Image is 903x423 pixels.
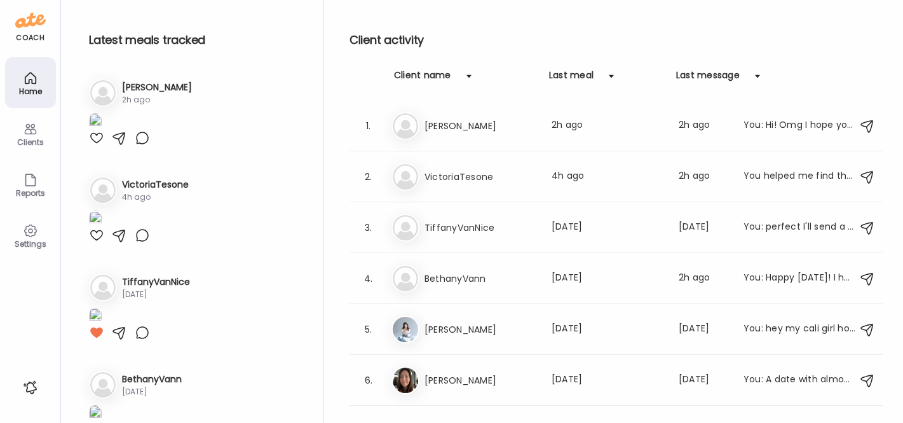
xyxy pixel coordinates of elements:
[361,169,376,184] div: 2.
[424,271,536,286] h3: BethanyVann
[424,169,536,184] h3: VictoriaTesone
[89,31,303,50] h2: Latest meals tracked
[122,94,192,106] div: 2h ago
[393,368,418,393] img: avatars%2FAaUPpAz4UBePyDKK2OMJTfZ0WR82
[122,81,192,94] h3: [PERSON_NAME]
[679,169,728,184] div: 2h ago
[393,113,418,139] img: bg-avatar-default.svg
[393,164,418,190] img: bg-avatar-default.svg
[679,322,728,337] div: [DATE]
[394,69,451,89] div: Client name
[122,289,190,300] div: [DATE]
[679,118,728,134] div: 2h ago
[89,211,102,228] img: images%2FmxiqlkSjOLc450HhRStDX6eBpyy2%2FfQbmINHbjf6FE78aquSa%2F9sK3c2atMgIGb8JatHSG_1080
[552,271,663,286] div: [DATE]
[743,220,855,235] div: You: perfect I'll send a calendar invite!
[361,118,376,134] div: 1.
[679,373,728,388] div: [DATE]
[89,405,102,422] img: images%2Fg9iWlknwy2RZgDj9ZzwSzLp9rpp2%2FjQmq38uo4F5HMFkfcuAO%2FPeXWSjKop3TWm6MYg2T0_1080
[552,322,663,337] div: [DATE]
[552,373,663,388] div: [DATE]
[679,220,728,235] div: [DATE]
[393,317,418,342] img: avatars%2Fg0h3UeSMiaSutOWea2qVtuQrzdp1
[8,189,53,197] div: Reports
[393,215,418,240] img: bg-avatar-default.svg
[743,118,855,134] div: You: Hi! Omg I hope your sleep [DATE] night wasn't really that bad!
[122,373,182,386] h3: BethanyVann
[122,178,189,191] h3: VictoriaTesone
[90,372,116,398] img: bg-avatar-default.svg
[16,32,44,43] div: coach
[89,113,102,130] img: images%2Fvrxxq8hx67gXpjBZ45R0tDyoZHb2%2FFsJTn6mxE3MlQyTPY1i0%2FivnbqtD8O7xpokex7y5s_1080
[424,373,536,388] h3: [PERSON_NAME]
[743,271,855,286] div: You: Happy [DATE]! I hope you had a great, relaxing long weekend and you're all feeling fully rec...
[552,118,663,134] div: 2h ago
[8,138,53,146] div: Clients
[90,177,116,203] img: bg-avatar-default.svg
[743,373,855,388] div: You: A date with almond butter sounds delicious as a snack sometimes!
[679,271,728,286] div: 2h ago
[350,31,883,50] h2: Client activity
[424,220,536,235] h3: TiffanyVanNice
[676,69,740,89] div: Last message
[90,275,116,300] img: bg-avatar-default.svg
[122,191,189,203] div: 4h ago
[552,169,663,184] div: 4h ago
[424,118,536,134] h3: [PERSON_NAME]
[361,220,376,235] div: 3.
[122,275,190,289] h3: TiffanyVanNice
[549,69,594,89] div: Last meal
[424,322,536,337] h3: [PERSON_NAME]
[8,87,53,95] div: Home
[393,266,418,291] img: bg-avatar-default.svg
[89,308,102,325] img: images%2FZgJF31Rd8kYhOjF2sNOrWQwp2zj1%2FBUqx0CirBK7ie1kK4Ts9%2FMyWoiIP8WYpVaxziM8mc_1080
[90,80,116,106] img: bg-avatar-default.svg
[15,10,46,31] img: ate
[552,220,663,235] div: [DATE]
[743,322,855,337] div: You: hey my cali girl hows it going?!
[361,271,376,286] div: 4.
[361,373,376,388] div: 6.
[8,240,53,248] div: Settings
[743,169,855,184] div: You helped me find that balance because I definitely did not have it before lol
[361,322,376,337] div: 5.
[122,386,182,398] div: [DATE]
